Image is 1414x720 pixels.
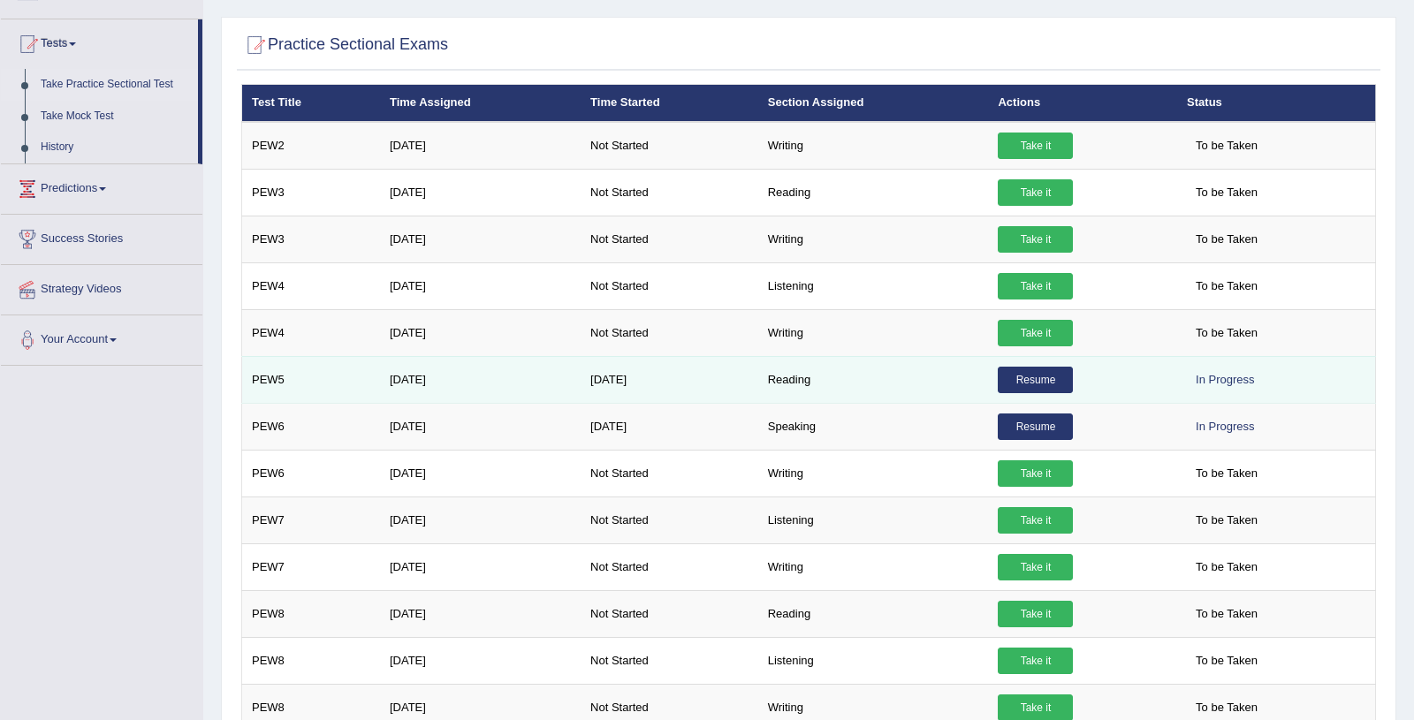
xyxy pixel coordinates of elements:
td: Not Started [581,122,758,170]
td: Reading [758,169,989,216]
td: [DATE] [380,122,581,170]
th: Actions [988,85,1177,122]
td: Not Started [581,543,758,590]
td: Listening [758,262,989,309]
th: Time Started [581,85,758,122]
td: Not Started [581,309,758,356]
th: Test Title [242,85,380,122]
td: PEW6 [242,450,380,496]
a: Strategy Videos [1,265,202,309]
span: To be Taken [1187,179,1266,206]
td: [DATE] [380,262,581,309]
td: PEW7 [242,543,380,590]
td: Not Started [581,216,758,262]
td: [DATE] [380,169,581,216]
td: PEW5 [242,356,380,403]
a: Take it [998,648,1073,674]
td: PEW4 [242,262,380,309]
span: To be Taken [1187,320,1266,346]
a: Success Stories [1,215,202,259]
h2: Practice Sectional Exams [241,32,448,58]
td: PEW3 [242,216,380,262]
td: Reading [758,356,989,403]
a: Tests [1,19,198,64]
span: To be Taken [1187,601,1266,627]
td: Listening [758,496,989,543]
td: [DATE] [380,450,581,496]
span: To be Taken [1187,460,1266,487]
td: Not Started [581,262,758,309]
a: Take it [998,507,1073,534]
td: PEW8 [242,590,380,637]
td: [DATE] [380,216,581,262]
td: Not Started [581,637,758,684]
td: Writing [758,543,989,590]
td: [DATE] [380,309,581,356]
td: Writing [758,450,989,496]
td: Listening [758,637,989,684]
td: PEW3 [242,169,380,216]
span: To be Taken [1187,554,1266,580]
a: Take it [998,601,1073,627]
div: In Progress [1187,367,1263,393]
td: [DATE] [380,543,581,590]
span: To be Taken [1187,273,1266,299]
a: Your Account [1,315,202,360]
a: Take it [998,554,1073,580]
td: PEW2 [242,122,380,170]
div: In Progress [1187,413,1263,440]
td: Speaking [758,403,989,450]
a: Take it [998,179,1073,206]
td: Not Started [581,169,758,216]
td: PEW6 [242,403,380,450]
td: Writing [758,309,989,356]
th: Status [1177,85,1375,122]
a: Resume [998,413,1073,440]
td: [DATE] [581,403,758,450]
span: To be Taken [1187,648,1266,674]
td: Reading [758,590,989,637]
td: [DATE] [380,637,581,684]
td: [DATE] [581,356,758,403]
td: Not Started [581,590,758,637]
a: Take it [998,460,1073,487]
td: Writing [758,216,989,262]
td: [DATE] [380,356,581,403]
th: Time Assigned [380,85,581,122]
a: Take it [998,133,1073,159]
a: Resume [998,367,1073,393]
a: Take it [998,273,1073,299]
a: History [33,132,198,163]
a: Take Mock Test [33,101,198,133]
td: Writing [758,122,989,170]
td: Not Started [581,496,758,543]
span: To be Taken [1187,507,1266,534]
a: Predictions [1,164,202,208]
span: To be Taken [1187,226,1266,253]
td: [DATE] [380,590,581,637]
td: Not Started [581,450,758,496]
td: [DATE] [380,403,581,450]
td: PEW8 [242,637,380,684]
a: Take it [998,320,1073,346]
td: [DATE] [380,496,581,543]
td: PEW7 [242,496,380,543]
td: PEW4 [242,309,380,356]
a: Take it [998,226,1073,253]
span: To be Taken [1187,133,1266,159]
th: Section Assigned [758,85,989,122]
a: Take Practice Sectional Test [33,69,198,101]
